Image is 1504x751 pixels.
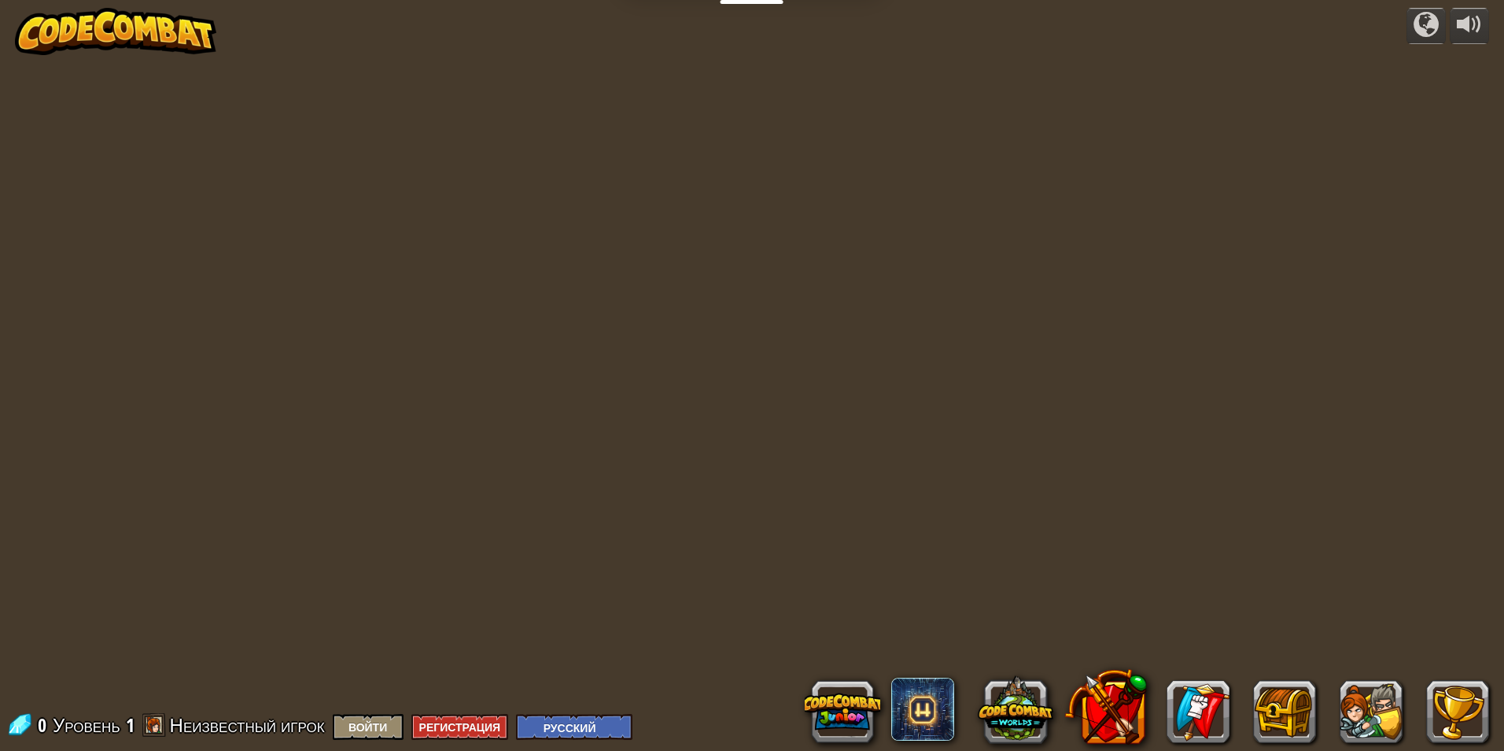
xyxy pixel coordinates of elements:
button: Кампании [1406,8,1446,45]
button: Войти [333,714,404,740]
button: Регулировать громкость [1450,8,1489,45]
span: Уровень [53,712,120,738]
button: Регистрация [411,714,509,740]
img: CodeCombat - Learn how to code by playing a game [15,8,216,55]
span: Неизвестный игрок [170,712,325,738]
span: 1 [126,712,135,738]
span: 0 [38,712,51,738]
